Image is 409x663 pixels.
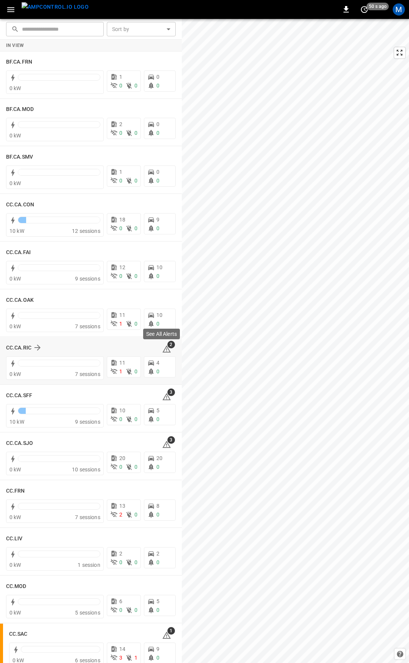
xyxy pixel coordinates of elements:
[119,130,122,136] span: 0
[134,83,137,89] span: 0
[6,248,31,257] h6: CC.CA.FAI
[156,503,159,509] span: 8
[156,559,159,565] span: 0
[393,3,405,16] div: profile-icon
[134,655,137,661] span: 1
[119,83,122,89] span: 0
[6,582,27,591] h6: CC.MOD
[119,321,122,327] span: 1
[119,655,122,661] span: 3
[156,83,159,89] span: 0
[75,514,100,520] span: 7 sessions
[134,130,137,136] span: 0
[6,58,32,66] h6: BF.CA.FRN
[119,368,122,374] span: 1
[119,407,125,413] span: 10
[6,201,34,209] h6: CC.CA.CON
[119,607,122,613] span: 0
[75,419,100,425] span: 9 sessions
[134,225,137,231] span: 0
[156,607,159,613] span: 0
[358,3,370,16] button: set refresh interval
[119,551,122,557] span: 2
[156,321,159,327] span: 0
[119,217,125,223] span: 18
[156,655,159,661] span: 0
[367,3,389,10] span: 50 s ago
[6,153,33,161] h6: BF.CA.SMV
[134,559,137,565] span: 0
[119,74,122,80] span: 1
[156,455,162,461] span: 20
[75,371,100,377] span: 7 sessions
[119,121,122,127] span: 2
[119,559,122,565] span: 0
[119,416,122,422] span: 0
[156,273,159,279] span: 0
[9,276,21,282] span: 0 kW
[156,512,159,518] span: 0
[9,228,24,234] span: 10 kW
[156,225,159,231] span: 0
[156,169,159,175] span: 0
[134,416,137,422] span: 0
[6,439,33,448] h6: CC.CA.SJO
[9,562,21,568] span: 0 kW
[156,360,159,366] span: 4
[156,416,159,422] span: 0
[119,646,125,652] span: 14
[9,419,24,425] span: 10 kW
[156,130,159,136] span: 0
[119,464,122,470] span: 0
[134,321,137,327] span: 0
[6,344,31,352] h6: CC.CA.RIC
[9,514,21,520] span: 0 kW
[119,225,122,231] span: 0
[6,392,32,400] h6: CC.CA.SFF
[119,273,122,279] span: 0
[182,19,409,663] canvas: Map
[119,503,125,509] span: 13
[9,133,21,139] span: 0 kW
[134,512,137,518] span: 0
[75,610,100,616] span: 5 sessions
[156,551,159,557] span: 2
[156,464,159,470] span: 0
[119,169,122,175] span: 1
[119,598,122,604] span: 6
[134,273,137,279] span: 0
[146,330,177,338] p: See All Alerts
[9,466,21,473] span: 0 kW
[75,276,100,282] span: 9 sessions
[78,562,100,568] span: 1 session
[167,436,175,444] span: 3
[9,371,21,377] span: 0 kW
[156,264,162,270] span: 10
[167,388,175,396] span: 3
[156,407,159,413] span: 5
[156,646,159,652] span: 9
[134,368,137,374] span: 0
[6,487,25,495] h6: CC.FRN
[134,464,137,470] span: 0
[9,323,21,329] span: 0 kW
[6,535,23,543] h6: CC.LIV
[119,264,125,270] span: 12
[156,121,159,127] span: 0
[167,341,175,348] span: 2
[9,630,28,638] h6: CC.SAC
[6,43,24,48] strong: In View
[72,466,100,473] span: 10 sessions
[119,178,122,184] span: 0
[119,455,125,461] span: 20
[119,512,122,518] span: 2
[22,2,89,12] img: ampcontrol.io logo
[156,217,159,223] span: 9
[156,598,159,604] span: 5
[75,323,100,329] span: 7 sessions
[156,312,162,318] span: 10
[134,178,137,184] span: 0
[9,85,21,91] span: 0 kW
[6,105,34,114] h6: BF.CA.MOD
[119,312,125,318] span: 11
